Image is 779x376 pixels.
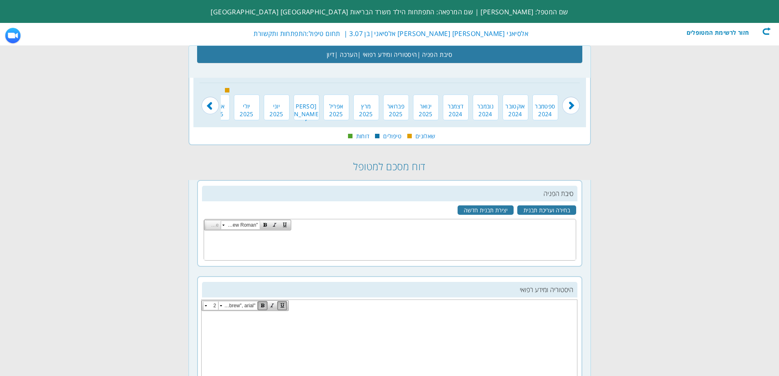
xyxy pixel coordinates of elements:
h2: היסטוריה ומידע רפואי [202,282,577,297]
span: היסטוריה ומידע רפואי | [357,46,417,63]
span: | תחום טיפול: [252,29,348,38]
div: חזור לרשימת המטופלים [677,27,771,35]
a: Italic [270,220,280,230]
label: בן 3.07 [349,29,370,38]
div: | [170,27,528,40]
a: Underline [277,301,287,311]
span: 2024 [443,110,468,118]
span: דוחות [356,132,370,140]
span: [PERSON_NAME] [294,102,319,126]
span: סיבת הפניה | [417,46,453,63]
span: "Open Sans Hebrew", arial [223,302,256,310]
a: יצירת תבנית חדשה [458,205,514,215]
span: 2 [208,302,216,310]
span: 2025 [354,110,379,118]
span: פברואר [384,102,409,110]
span: 2025 [324,110,349,118]
span: 2025 [413,110,438,118]
span: אוקטובר [503,102,528,110]
span: אלסיאני [PERSON_NAME] [PERSON_NAME] אלסיאני [374,29,528,38]
span: דיון [327,46,335,63]
span: טיפולים [383,132,401,140]
a: Bold [260,220,270,230]
h2: דוח מסכם למטופל [189,155,591,178]
a: "Open Sans Hebrew", arial [218,301,258,310]
span: יולי [234,102,259,110]
span: Size [210,221,219,229]
span: 2025 [264,110,289,118]
label: התפתחות ותקשורת [254,29,307,38]
span: מרץ [354,102,379,110]
span: 2024 [533,110,558,118]
h2: סיבת הפניה [202,186,577,201]
span: שאלונים [415,132,435,140]
a: Underline [280,220,290,230]
img: next [201,86,219,115]
a: "Times New Roman" [221,221,260,230]
span: ספטמבר [533,102,558,110]
span: 2024 [473,110,498,118]
span: ינואר [413,102,438,110]
a: בחירה ועריכת תבנית [517,205,576,215]
iframe: Rich text editor with ID ctl00_MainContent_ctl03_txt [204,231,576,260]
span: דצמבר [443,102,468,110]
a: 2 [203,301,218,310]
span: יוני [264,102,289,110]
img: prev [562,86,580,115]
span: 2025 [384,110,409,118]
span: אפריל [324,102,349,110]
img: ZoomMeetingIcon.png [4,27,22,45]
a: Bold [258,301,267,311]
span: 2024 [503,110,528,118]
span: 2025 [234,110,259,118]
a: Size [206,221,221,230]
span: שם המטפל: [PERSON_NAME] | שם המרפאה: התפתחות הילד משרד הבריאות [GEOGRAPHIC_DATA] [GEOGRAPHIC_DATA] [211,7,568,16]
span: נובמבר [473,102,498,110]
span: הערכה | [334,46,357,63]
span: "Times New Roman" [225,221,258,229]
a: Italic [267,301,277,311]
